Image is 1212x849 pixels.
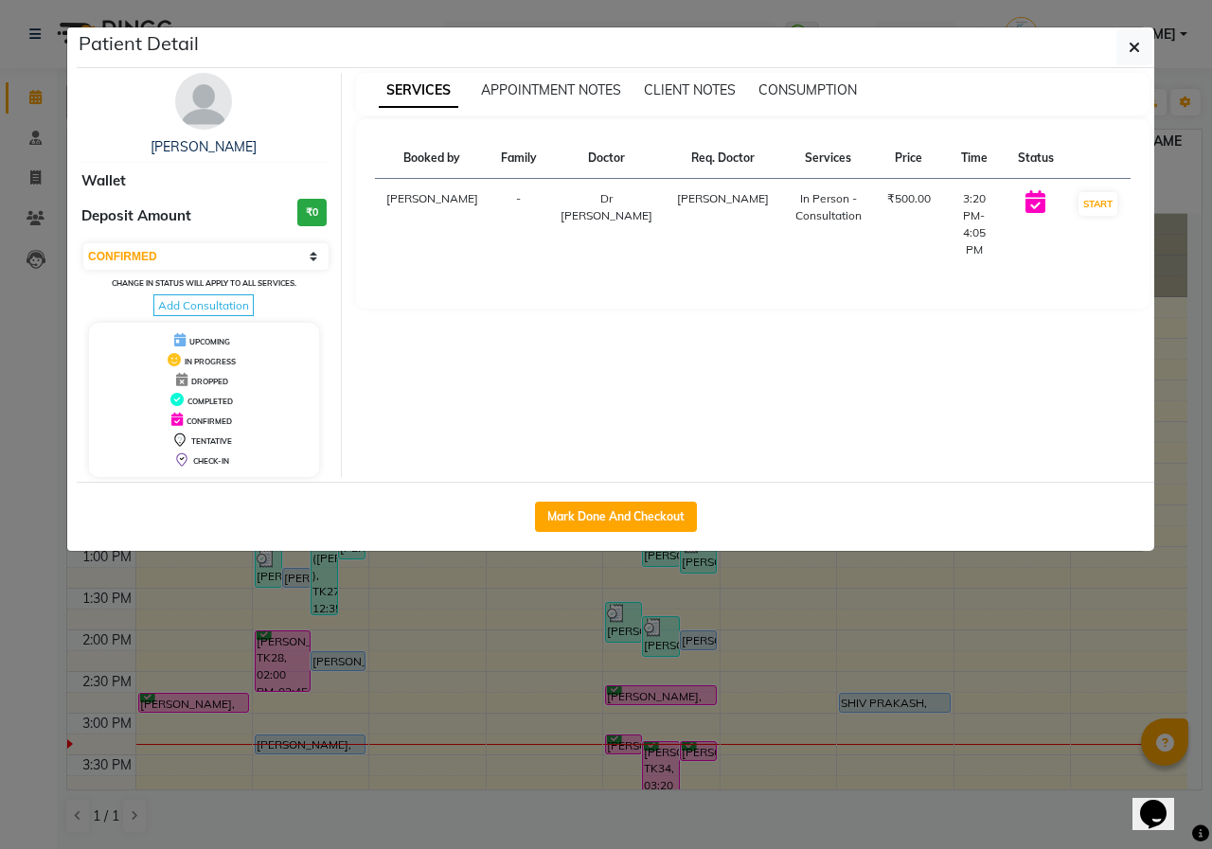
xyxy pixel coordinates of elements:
[193,456,229,466] span: CHECK-IN
[942,138,1007,179] th: Time
[375,138,490,179] th: Booked by
[780,138,875,179] th: Services
[297,199,327,226] h3: ₹0
[375,179,490,271] td: [PERSON_NAME]
[666,138,780,179] th: Req. Doctor
[644,81,736,98] span: CLIENT NOTES
[792,190,864,224] div: In Person - Consultation
[81,170,126,192] span: Wallet
[79,29,199,58] h5: Patient Detail
[942,179,1007,271] td: 3:20 PM-4:05 PM
[490,138,548,179] th: Family
[490,179,548,271] td: -
[191,436,232,446] span: TENTATIVE
[379,74,458,108] span: SERVICES
[1078,192,1117,216] button: START
[187,416,232,426] span: CONFIRMED
[189,337,230,346] span: UPCOMING
[153,294,254,316] span: Add Consultation
[187,397,233,406] span: COMPLETED
[677,191,769,205] span: [PERSON_NAME]
[876,138,942,179] th: Price
[548,138,667,179] th: Doctor
[191,377,228,386] span: DROPPED
[175,73,232,130] img: avatar
[561,191,652,222] span: Dr [PERSON_NAME]
[151,138,257,155] a: [PERSON_NAME]
[185,357,236,366] span: IN PROGRESS
[112,278,296,288] small: Change in status will apply to all services.
[81,205,191,227] span: Deposit Amount
[481,81,621,98] span: APPOINTMENT NOTES
[887,190,931,207] div: ₹500.00
[1007,138,1065,179] th: Status
[535,502,697,532] button: Mark Done And Checkout
[758,81,857,98] span: CONSUMPTION
[1132,773,1193,830] iframe: chat widget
